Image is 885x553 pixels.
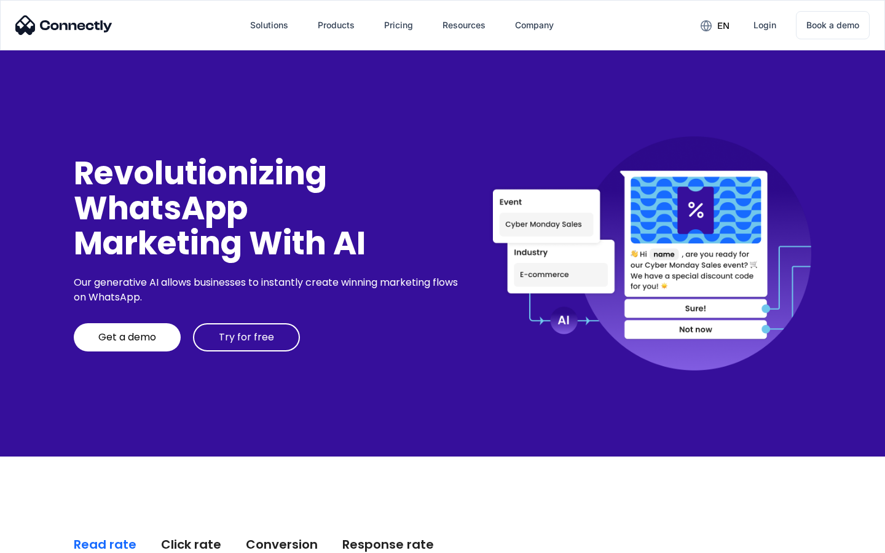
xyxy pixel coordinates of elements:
div: Revolutionizing WhatsApp Marketing With AI [74,155,462,261]
div: Click rate [161,536,221,553]
div: Conversion [246,536,318,553]
a: Get a demo [74,323,181,351]
div: Products [318,17,355,34]
a: Try for free [193,323,300,351]
div: Response rate [342,536,434,553]
div: Login [753,17,776,34]
div: en [717,17,730,34]
div: Our generative AI allows businesses to instantly create winning marketing flows on WhatsApp. [74,275,462,305]
div: Solutions [250,17,288,34]
div: Try for free [219,331,274,343]
div: Company [515,17,554,34]
img: Connectly Logo [15,15,112,35]
a: Pricing [374,10,423,40]
a: Login [744,10,786,40]
div: Resources [442,17,486,34]
a: Book a demo [796,11,870,39]
div: Read rate [74,536,136,553]
div: Pricing [384,17,413,34]
div: Get a demo [98,331,156,343]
